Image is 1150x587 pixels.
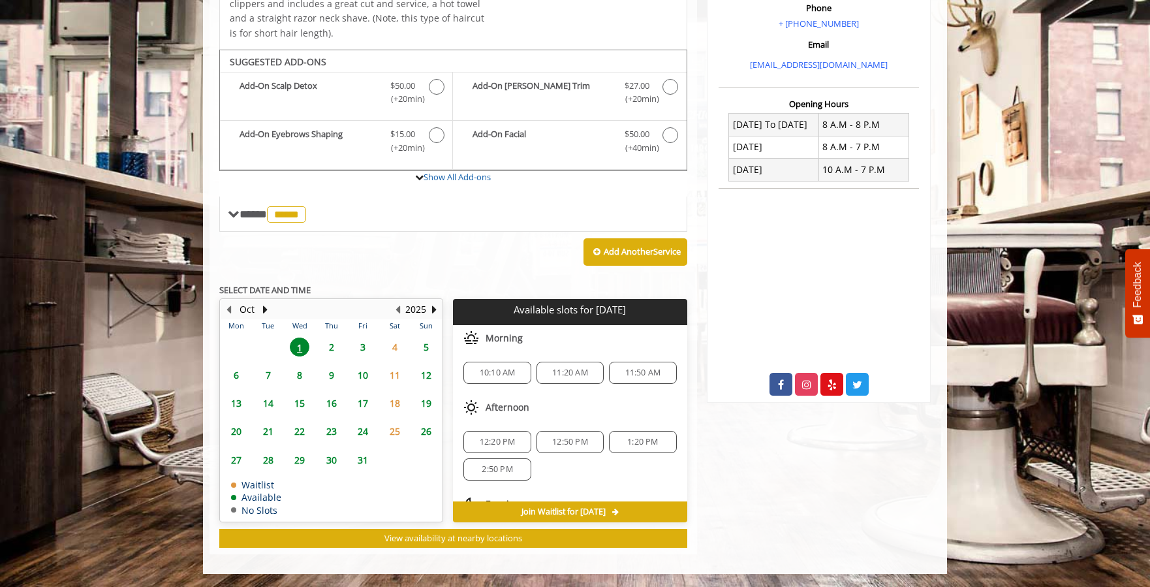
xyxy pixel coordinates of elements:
h3: Opening Hours [719,99,919,108]
div: 11:20 AM [536,362,604,384]
td: [DATE] [729,159,819,181]
button: Feedback - Show survey [1125,249,1150,338]
span: 17 [353,394,373,413]
span: Evening [486,499,520,509]
td: Select day26 [411,417,443,445]
span: Feedback [1132,262,1143,308]
span: 29 [290,451,309,469]
button: 2025 [405,302,426,317]
td: Select day11 [379,361,410,389]
span: 10 [353,366,373,385]
label: Add-On Eyebrows Shaping [226,127,446,158]
span: 11:20 AM [552,368,588,378]
label: Add-On Beard Trim [459,79,679,110]
span: (+20min ) [384,141,422,155]
span: (+20min ) [617,92,656,106]
span: 12:50 PM [552,437,588,447]
label: Add-On Facial [459,127,679,158]
td: No Slots [231,505,281,515]
span: 19 [416,394,436,413]
span: 14 [258,394,278,413]
span: 30 [322,451,341,469]
b: Add-On Scalp Detox [240,79,377,106]
button: Previous Year [392,302,403,317]
span: $50.00 [390,79,415,93]
td: [DATE] [729,136,819,158]
td: Select day25 [379,417,410,445]
td: Select day17 [347,389,379,417]
a: [EMAIL_ADDRESS][DOMAIN_NAME] [750,59,888,71]
span: 11 [385,366,405,385]
h3: Email [722,40,916,49]
th: Thu [315,319,347,332]
span: 28 [258,451,278,469]
td: Available [231,492,281,502]
span: 4 [385,338,405,357]
span: 2:50 PM [482,464,512,475]
span: 5 [416,338,436,357]
td: Select day1 [284,332,315,360]
span: Morning [486,333,523,343]
td: Select day16 [315,389,347,417]
td: Select day19 [411,389,443,417]
td: Select day6 [221,361,252,389]
div: 12:20 PM [463,431,531,453]
td: Select day30 [315,445,347,473]
div: 11:50 AM [609,362,676,384]
th: Sat [379,319,410,332]
td: Select day5 [411,332,443,360]
span: 27 [226,451,246,469]
span: 1 [290,338,309,357]
span: 23 [322,422,341,441]
span: (+40min ) [617,141,656,155]
td: Select day13 [221,389,252,417]
td: Select day4 [379,332,410,360]
span: 22 [290,422,309,441]
span: 15 [290,394,309,413]
span: View availability at nearby locations [384,532,522,544]
td: Select day3 [347,332,379,360]
h3: Phone [722,3,916,12]
span: 18 [385,394,405,413]
span: 24 [353,422,373,441]
span: 26 [416,422,436,441]
span: Afternoon [486,402,529,413]
div: The Made Man Senior Barber Haircut Add-onS [219,50,687,171]
span: 12 [416,366,436,385]
span: 1:20 PM [627,437,658,447]
b: Add-On [PERSON_NAME] Trim [473,79,611,106]
span: 31 [353,451,373,469]
span: 12:20 PM [480,437,516,447]
span: 9 [322,366,341,385]
td: Select day8 [284,361,315,389]
td: Select day29 [284,445,315,473]
td: Select day23 [315,417,347,445]
button: View availability at nearby locations [219,529,687,548]
td: Select day27 [221,445,252,473]
td: Select day9 [315,361,347,389]
b: SUGGESTED ADD-ONS [230,56,326,68]
span: 16 [322,394,341,413]
b: Add Another Service [604,246,681,257]
td: Select day24 [347,417,379,445]
td: [DATE] To [DATE] [729,114,819,136]
button: Oct [240,302,255,317]
td: Select day28 [252,445,283,473]
b: Add-On Eyebrows Shaping [240,127,377,155]
td: Select day15 [284,389,315,417]
th: Mon [221,319,252,332]
span: Join Waitlist for [DATE] [521,507,606,517]
span: $27.00 [625,79,649,93]
span: 6 [226,366,246,385]
div: 12:50 PM [536,431,604,453]
td: Select day21 [252,417,283,445]
span: 25 [385,422,405,441]
div: 1:20 PM [609,431,676,453]
span: 2 [322,338,341,357]
td: Select day10 [347,361,379,389]
span: (+20min ) [384,92,422,106]
button: Next Month [260,302,270,317]
td: Select day12 [411,361,443,389]
button: Add AnotherService [583,238,687,266]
